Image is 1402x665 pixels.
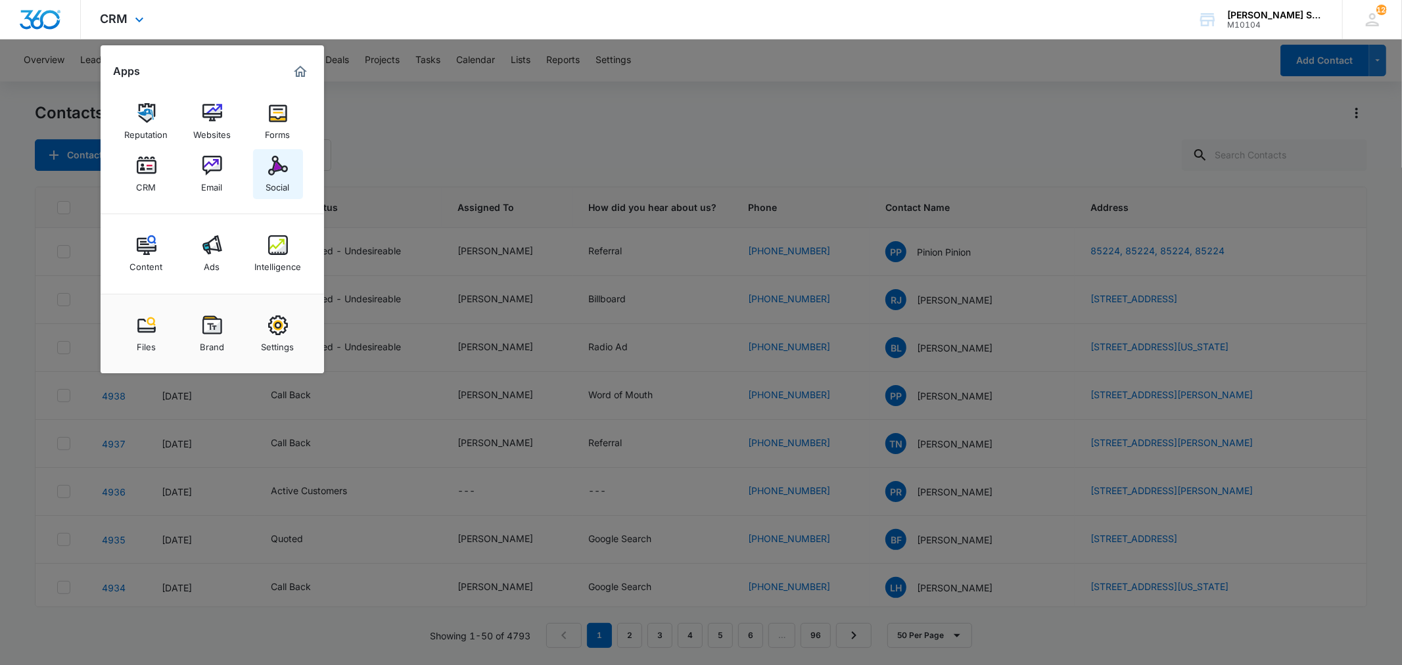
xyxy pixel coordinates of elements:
div: Websites [193,123,231,140]
h2: Apps [114,65,141,78]
a: Email [187,149,237,199]
a: Brand [187,309,237,359]
div: Brand [200,335,224,352]
div: Ads [204,255,220,272]
div: Social [266,175,290,193]
div: account id [1227,20,1323,30]
a: Files [122,309,172,359]
div: Files [137,335,156,352]
span: CRM [101,12,128,26]
a: Websites [187,97,237,147]
div: Settings [262,335,294,352]
a: Social [253,149,303,199]
a: Forms [253,97,303,147]
a: CRM [122,149,172,199]
div: notifications count [1376,5,1387,15]
a: Ads [187,229,237,279]
div: CRM [137,175,156,193]
div: Content [130,255,163,272]
a: Intelligence [253,229,303,279]
a: Settings [253,309,303,359]
a: Content [122,229,172,279]
span: 128 [1376,5,1387,15]
div: account name [1227,10,1323,20]
div: Reputation [125,123,168,140]
div: Forms [266,123,291,140]
a: Marketing 360® Dashboard [290,61,311,82]
div: Intelligence [254,255,301,272]
div: Email [202,175,223,193]
a: Reputation [122,97,172,147]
